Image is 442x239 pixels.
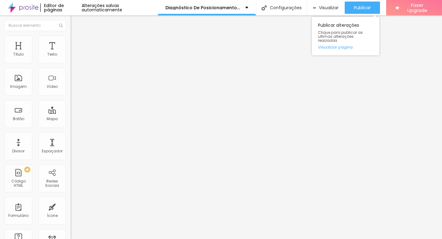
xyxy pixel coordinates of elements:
[47,84,58,89] div: Vídeo
[318,30,373,43] span: Clique para publicar as ultimas alterações reaizadas
[8,214,29,218] div: Formulário
[5,20,66,31] input: Buscar elemento
[59,24,63,27] img: Icone
[13,52,24,57] div: Título
[402,2,433,13] span: Fazer Upgrade
[165,6,241,10] p: Diagnóstico De Posicionamento - MIM
[82,3,157,12] div: Alterações salvas automaticamente
[354,5,371,10] span: Publicar
[262,5,267,10] img: Icone
[42,149,63,153] div: Espaçador
[47,214,58,218] div: Ícone
[40,179,64,188] div: Redes Sociais
[318,45,373,49] a: Visualizar página
[10,84,27,89] div: Imagem
[40,3,82,12] div: Editor de páginas
[345,2,380,14] button: Publicar
[6,179,30,188] div: Código HTML
[313,5,316,10] img: view-1.svg
[47,117,58,121] div: Mapa
[307,2,344,14] button: Visualizar
[312,17,379,55] div: Publicar alterações
[71,15,442,239] iframe: Editor
[319,5,339,10] span: Visualizar
[12,149,25,153] div: Divisor
[47,52,57,57] div: Texto
[13,117,24,121] div: Botão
